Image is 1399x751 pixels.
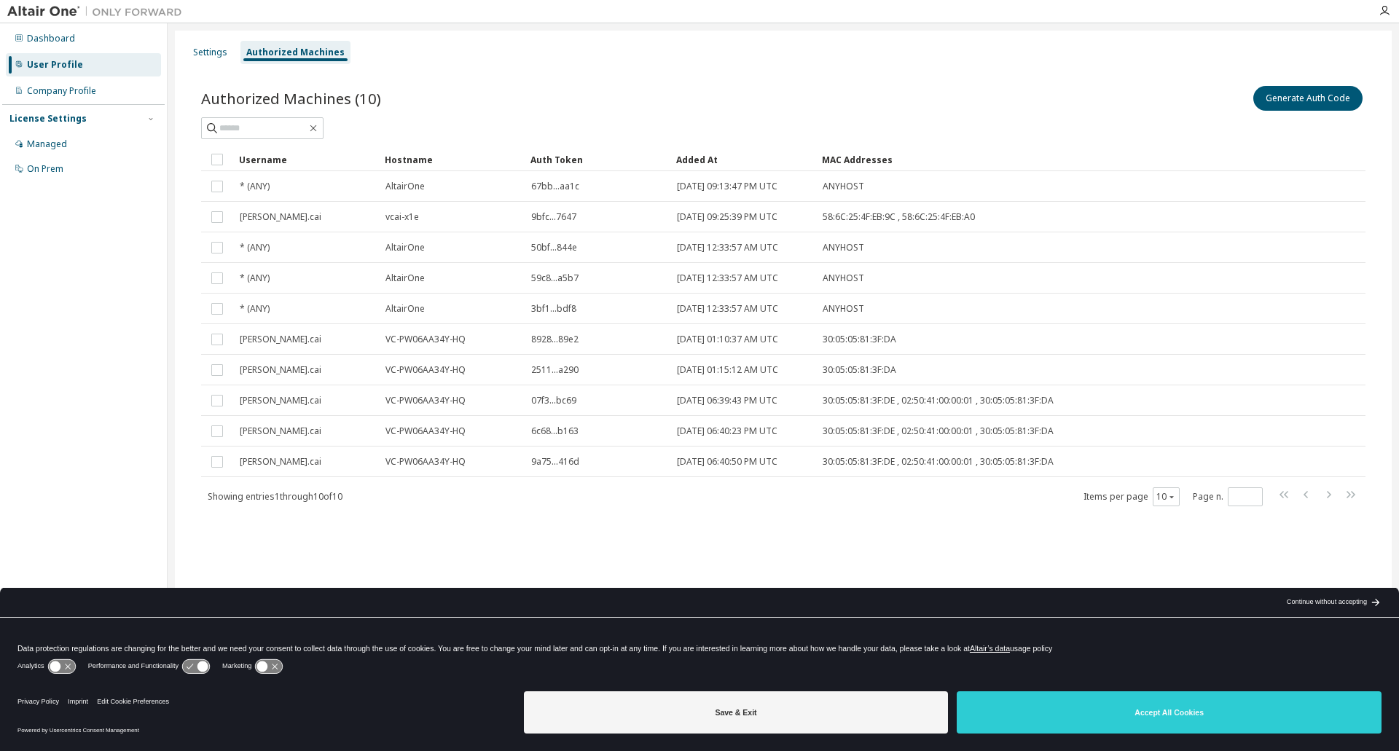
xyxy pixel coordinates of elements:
[9,113,87,125] div: License Settings
[530,148,665,171] div: Auth Token
[1253,86,1363,111] button: Generate Auth Code
[385,395,466,406] span: VC-PW06AA34Y-HQ
[531,272,579,284] span: 59c8...a5b7
[240,334,321,345] span: [PERSON_NAME].cai
[823,242,864,253] span: ANYHOST
[1193,487,1263,506] span: Page n.
[531,303,576,315] span: 3bf1...bdf8
[823,395,1054,406] span: 30:05:05:81:3F:DE , 02:50:41:00:00:01 , 30:05:05:81:3F:DA
[676,148,810,171] div: Added At
[822,148,1212,171] div: MAC Addresses
[240,242,270,253] span: * (ANY)
[1083,487,1180,506] span: Items per page
[385,364,466,376] span: VC-PW06AA34Y-HQ
[385,303,425,315] span: AltairOne
[239,148,373,171] div: Username
[677,425,777,437] span: [DATE] 06:40:23 PM UTC
[823,181,864,192] span: ANYHOST
[677,303,778,315] span: [DATE] 12:33:57 AM UTC
[677,242,778,253] span: [DATE] 12:33:57 AM UTC
[385,334,466,345] span: VC-PW06AA34Y-HQ
[27,33,75,44] div: Dashboard
[240,425,321,437] span: [PERSON_NAME].cai
[677,364,778,376] span: [DATE] 01:15:12 AM UTC
[201,88,381,109] span: Authorized Machines (10)
[677,181,777,192] span: [DATE] 09:13:47 PM UTC
[823,425,1054,437] span: 30:05:05:81:3F:DE , 02:50:41:00:00:01 , 30:05:05:81:3F:DA
[677,456,777,468] span: [DATE] 06:40:50 PM UTC
[246,47,345,58] div: Authorized Machines
[240,272,270,284] span: * (ANY)
[823,272,864,284] span: ANYHOST
[823,364,896,376] span: 30:05:05:81:3F:DA
[531,334,579,345] span: 8928...89e2
[531,456,579,468] span: 9a75...416d
[240,211,321,223] span: [PERSON_NAME].cai
[385,242,425,253] span: AltairOne
[1156,491,1176,503] button: 10
[385,272,425,284] span: AltairOne
[531,395,576,406] span: 07f3...bc69
[27,85,96,97] div: Company Profile
[531,242,577,253] span: 50bf...844e
[823,334,896,345] span: 30:05:05:81:3F:DA
[677,334,778,345] span: [DATE] 01:10:37 AM UTC
[240,181,270,192] span: * (ANY)
[240,303,270,315] span: * (ANY)
[208,490,342,503] span: Showing entries 1 through 10 of 10
[531,181,579,192] span: 67bb...aa1c
[27,138,67,150] div: Managed
[240,456,321,468] span: [PERSON_NAME].cai
[27,163,63,175] div: On Prem
[823,456,1054,468] span: 30:05:05:81:3F:DE , 02:50:41:00:00:01 , 30:05:05:81:3F:DA
[677,395,777,406] span: [DATE] 06:39:43 PM UTC
[240,364,321,376] span: [PERSON_NAME].cai
[385,148,519,171] div: Hostname
[677,272,778,284] span: [DATE] 12:33:57 AM UTC
[385,456,466,468] span: VC-PW06AA34Y-HQ
[531,211,576,223] span: 9bfc...7647
[385,425,466,437] span: VC-PW06AA34Y-HQ
[27,59,83,71] div: User Profile
[677,211,777,223] span: [DATE] 09:25:39 PM UTC
[385,181,425,192] span: AltairOne
[240,395,321,406] span: [PERSON_NAME].cai
[531,364,579,376] span: 2511...a290
[531,425,579,437] span: 6c68...b163
[823,211,975,223] span: 58:6C:25:4F:EB:9C , 58:6C:25:4F:EB:A0
[385,211,419,223] span: vcai-x1e
[193,47,227,58] div: Settings
[7,4,189,19] img: Altair One
[823,303,864,315] span: ANYHOST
